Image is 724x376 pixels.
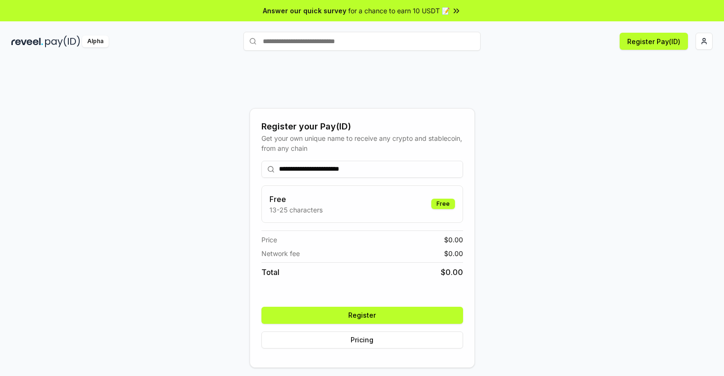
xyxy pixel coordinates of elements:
[261,331,463,348] button: Pricing
[261,133,463,153] div: Get your own unique name to receive any crypto and stablecoin, from any chain
[261,235,277,245] span: Price
[444,248,463,258] span: $ 0.00
[441,266,463,278] span: $ 0.00
[261,248,300,258] span: Network fee
[269,205,323,215] p: 13-25 characters
[82,36,109,47] div: Alpha
[348,6,450,16] span: for a chance to earn 10 USDT 📝
[261,266,279,278] span: Total
[261,120,463,133] div: Register your Pay(ID)
[261,307,463,324] button: Register
[620,33,688,50] button: Register Pay(ID)
[45,36,80,47] img: pay_id
[431,199,455,209] div: Free
[263,6,346,16] span: Answer our quick survey
[11,36,43,47] img: reveel_dark
[444,235,463,245] span: $ 0.00
[269,193,323,205] h3: Free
